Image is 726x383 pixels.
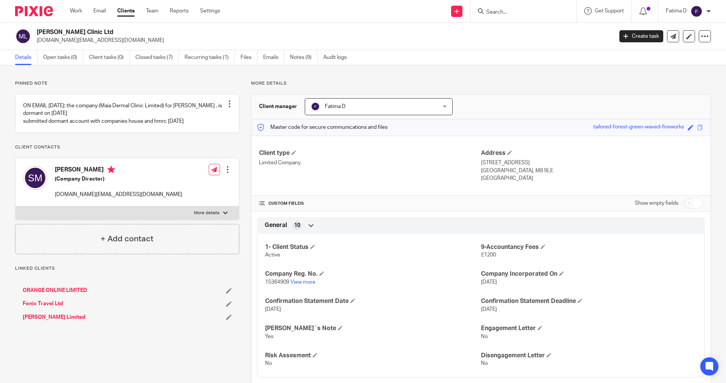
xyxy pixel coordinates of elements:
[23,166,47,190] img: svg%3E
[15,80,239,86] p: Pinned note
[481,280,497,285] span: [DATE]
[265,243,481,251] h4: 1- Client Status
[15,6,53,16] img: Pixie
[666,7,687,15] p: Fatima D
[290,50,318,65] a: Notes (9)
[15,266,239,272] p: Linked clients
[481,149,703,157] h4: Address
[486,9,554,16] input: Search
[481,175,703,182] p: [GEOGRAPHIC_DATA]
[251,80,711,86] p: More details
[170,7,189,15] a: Reports
[265,270,481,278] h4: Company Reg. No.
[481,307,497,312] span: [DATE]
[325,104,346,109] span: Fatima D
[15,28,31,44] img: svg%3E
[146,7,158,15] a: Team
[595,8,624,14] span: Get Support
[135,50,179,65] a: Closed tasks (7)
[593,123,684,132] div: tailored-forest-green-waved-fireworks
[481,243,697,251] h4: 9-Accountancy Fees
[200,7,220,15] a: Settings
[635,199,678,207] label: Show empty fields
[265,280,289,285] span: 15364909
[481,270,697,278] h4: Company Incorporated On
[265,352,481,360] h4: Risk Assesment
[240,50,258,65] a: Files
[15,50,37,65] a: Details
[290,280,315,285] a: View more
[23,314,85,321] a: [PERSON_NAME] Limited
[481,252,496,258] span: £1200
[70,7,82,15] a: Work
[43,50,83,65] a: Open tasks (0)
[101,233,154,245] h4: + Add contact
[259,149,481,157] h4: Client type
[55,175,182,183] h5: (Company Director)
[117,7,135,15] a: Clients
[481,334,488,339] span: No
[481,167,703,175] p: [GEOGRAPHIC_DATA], M8 9LE
[481,159,703,167] p: [STREET_ADDRESS]
[481,352,697,360] h4: Disengagement Letter
[194,210,219,216] p: More details
[259,103,297,110] h3: Client manager
[185,50,235,65] a: Recurring tasks (1)
[263,50,284,65] a: Emails
[265,307,281,312] span: [DATE]
[481,324,697,332] h4: Engagement Letter
[55,191,182,198] p: [DOMAIN_NAME][EMAIL_ADDRESS][DOMAIN_NAME]
[37,28,494,36] h2: [PERSON_NAME] Clinic Ltd
[323,50,352,65] a: Audit logs
[93,7,106,15] a: Email
[619,30,663,42] a: Create task
[294,222,300,229] span: 10
[89,50,130,65] a: Client tasks (0)
[481,361,488,366] span: No
[265,361,272,366] span: No
[257,124,388,131] p: Master code for secure communications and files
[107,166,115,173] i: Primary
[311,102,320,111] img: svg%3E
[259,159,481,167] p: Limited Company
[23,287,87,294] a: ORANGE ONLINE LIMITED
[55,166,182,175] h4: [PERSON_NAME]
[259,201,481,207] h4: CUSTOM FIELDS
[265,221,287,229] span: General
[265,334,273,339] span: Yes
[481,297,697,305] h4: Confirmation Statement Deadline
[23,300,63,307] a: Fonix Travel Ltd
[15,144,239,150] p: Client contacts
[37,37,608,44] p: [DOMAIN_NAME][EMAIL_ADDRESS][DOMAIN_NAME]
[265,297,481,305] h4: Confirmation Statement Date
[265,324,481,332] h4: [PERSON_NAME]`s Note
[265,252,280,258] span: Active
[690,5,703,17] img: svg%3E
